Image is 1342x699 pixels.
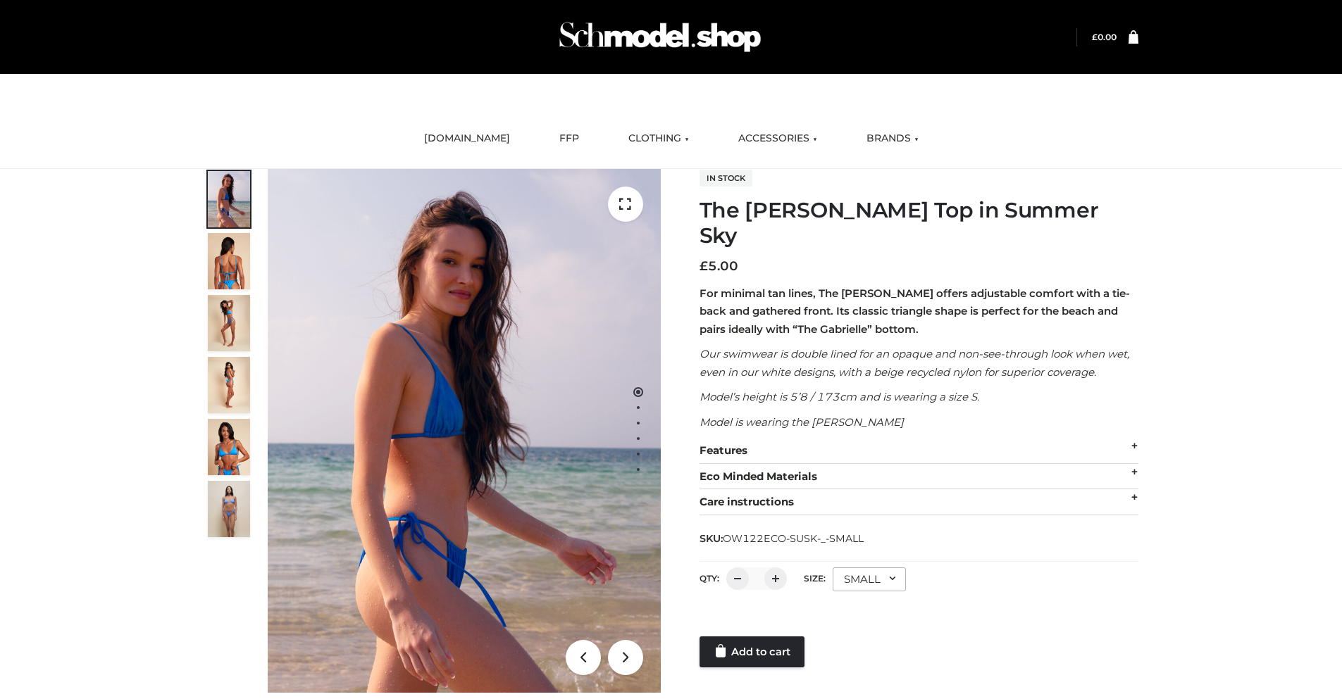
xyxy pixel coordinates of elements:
[618,123,700,154] a: CLOTHING
[700,573,719,584] label: QTY:
[856,123,929,154] a: BRANDS
[208,233,250,289] img: 5.Alex-top_CN-1-1_1-1.jpg
[208,419,250,475] img: 2.Alex-top_CN-1-1-2.jpg
[700,415,904,429] em: Model is wearing the [PERSON_NAME]
[1092,32,1117,42] a: £0.00
[700,286,1130,336] strong: For minimal tan lines, The [PERSON_NAME] offers adjustable comfort with a tie-back and gathered f...
[700,390,979,403] em: Model’s height is 5’8 / 173cm and is wearing a size S.
[208,171,250,227] img: 1.Alex-top_SS-1_4464b1e7-c2c9-4e4b-a62c-58381cd673c0-1.jpg
[208,357,250,413] img: 3.Alex-top_CN-1-1-2.jpg
[700,636,804,667] a: Add to cart
[549,123,590,154] a: FFP
[804,573,826,584] label: Size:
[208,481,250,537] img: SSVC.jpg
[700,198,1138,248] h1: The [PERSON_NAME] Top in Summer Sky
[728,123,828,154] a: ACCESSORIES
[1092,32,1117,42] bdi: 0.00
[700,438,1138,464] div: Features
[554,9,766,65] img: Schmodel Admin 964
[700,258,738,274] bdi: 5.00
[700,258,708,274] span: £
[414,123,521,154] a: [DOMAIN_NAME]
[700,464,1138,490] div: Eco Minded Materials
[700,347,1129,379] em: Our swimwear is double lined for an opaque and non-see-through look when wet, even in our white d...
[833,567,906,591] div: SMALL
[700,489,1138,515] div: Care instructions
[268,169,661,693] img: 1.Alex-top_SS-1_4464b1e7-c2c9-4e4b-a62c-58381cd673c0 (1)
[208,295,250,351] img: 4.Alex-top_CN-1-1-2.jpg
[723,532,864,545] span: OW122ECO-SUSK-_-SMALL
[1092,32,1098,42] span: £
[700,530,865,547] span: SKU:
[700,170,752,187] span: In stock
